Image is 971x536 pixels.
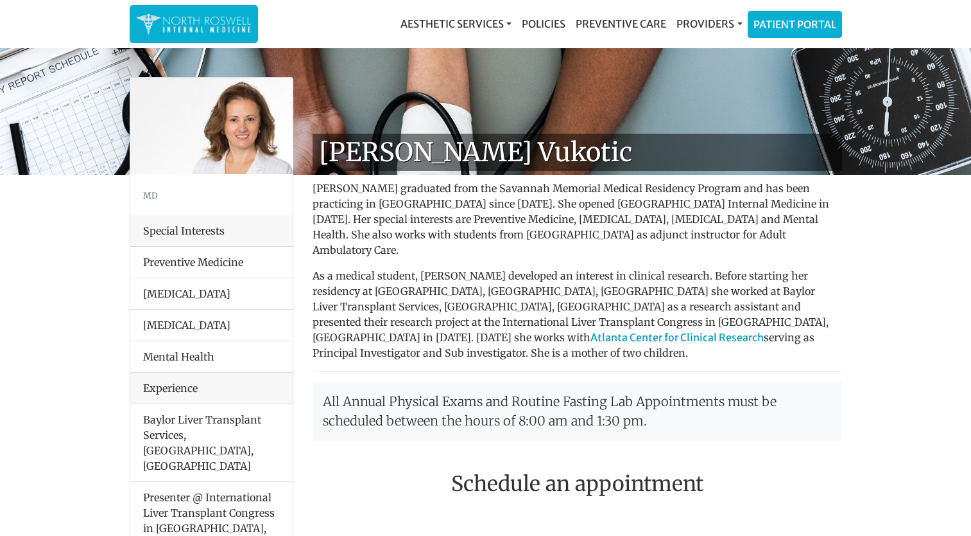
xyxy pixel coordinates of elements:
p: As a medical student, [PERSON_NAME] developed an interest in clinical research. Before starting h... [313,268,842,361]
a: Policies [517,11,571,37]
small: MD [143,190,158,201]
li: [MEDICAL_DATA] [130,309,293,341]
a: Preventive Care [571,11,671,37]
li: Preventive Medicine [130,247,293,278]
a: Atlanta Center for Clinical Research [590,331,764,344]
a: Providers [671,11,747,37]
h2: Schedule an appointment [313,472,842,496]
div: Special Interests [130,215,293,247]
li: Baylor Liver Transplant Services, [GEOGRAPHIC_DATA], [GEOGRAPHIC_DATA] [130,404,293,482]
h1: [PERSON_NAME] Vukotic [313,134,842,171]
li: [MEDICAL_DATA] [130,278,293,310]
div: Experience [130,373,293,404]
a: Patient Portal [748,12,841,37]
img: Dr. Goga Vukotis [130,78,293,174]
img: North Roswell Internal Medicine [136,12,252,37]
li: Mental Health [130,341,293,373]
p: [PERSON_NAME] graduated from the Savannah Memorial Medical Residency Program and has been practic... [313,181,842,258]
p: All Annual Physical Exams and Routine Fasting Lab Appointments must be scheduled between the hour... [313,382,842,441]
a: Aesthetic Services [395,11,517,37]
